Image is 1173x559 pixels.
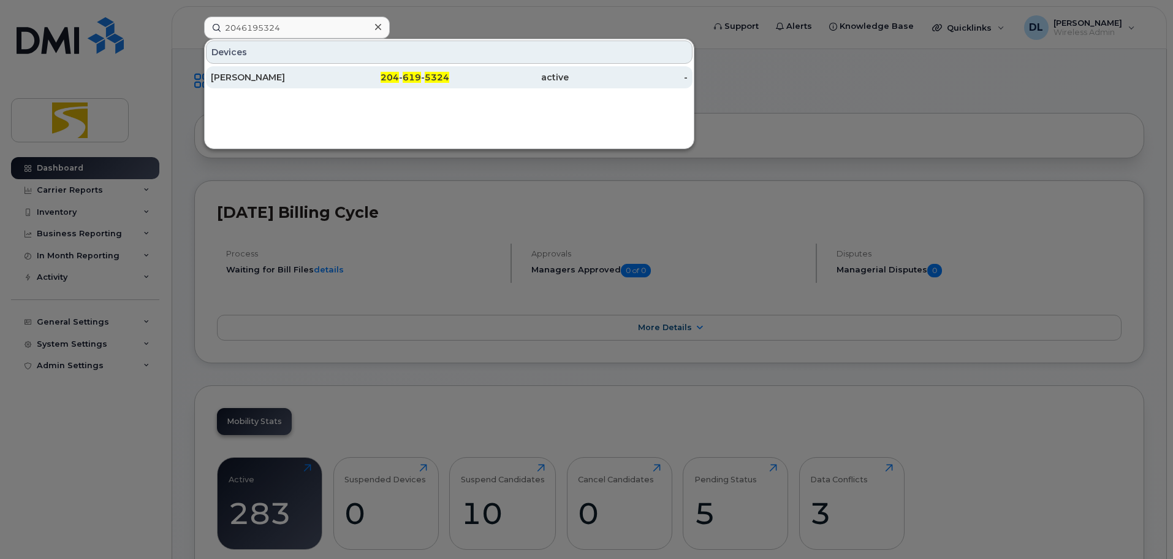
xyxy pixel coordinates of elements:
[381,72,399,83] span: 204
[403,72,421,83] span: 619
[206,40,693,64] div: Devices
[330,71,450,83] div: - -
[449,71,569,83] div: active
[569,71,688,83] div: -
[211,71,330,83] div: [PERSON_NAME]
[206,66,693,88] a: [PERSON_NAME]204-619-5324active-
[425,72,449,83] span: 5324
